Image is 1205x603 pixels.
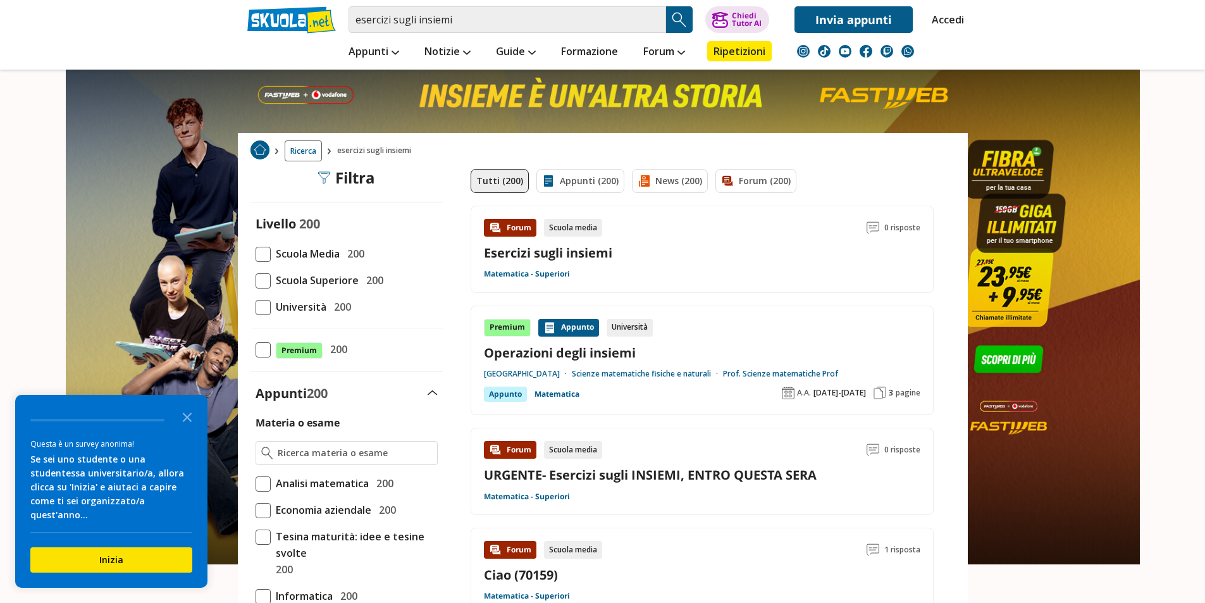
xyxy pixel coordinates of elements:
[428,390,438,395] img: Apri e chiudi sezione
[721,175,734,187] img: Forum filtro contenuto
[484,441,536,459] div: Forum
[707,41,772,61] a: Ripetizioni
[271,561,293,578] span: 200
[337,140,416,161] span: esercizi sugli insiemi
[493,41,539,64] a: Guide
[30,547,192,573] button: Inizia
[884,541,920,559] span: 1 risposta
[860,45,872,58] img: facebook
[299,215,320,232] span: 200
[535,387,579,402] a: Matematica
[705,6,769,33] button: ChiediTutor AI
[484,591,570,601] a: Matematica - Superiori
[884,441,920,459] span: 0 risposte
[484,269,570,279] a: Matematica - Superiori
[542,175,555,187] img: Appunti filtro contenuto
[471,169,529,193] a: Tutti (200)
[607,319,653,337] div: Università
[484,387,527,402] div: Appunto
[632,169,708,193] a: News (200)
[484,319,531,337] div: Premium
[640,41,688,64] a: Forum
[489,544,502,556] img: Forum contenuto
[329,299,351,315] span: 200
[15,395,207,588] div: Survey
[30,438,192,450] div: Questa è un survey anonima!
[572,369,723,379] a: Scienze matematiche fisiche e naturali
[867,544,879,556] img: Commenti lettura
[538,319,599,337] div: Appunto
[543,321,556,334] img: Appunti contenuto
[271,299,326,315] span: Università
[797,388,811,398] span: A.A.
[325,341,347,357] span: 200
[276,342,323,359] span: Premium
[250,140,269,161] a: Home
[374,502,396,518] span: 200
[797,45,810,58] img: instagram
[715,169,796,193] a: Forum (200)
[256,215,296,232] label: Livello
[874,387,886,399] img: Pagine
[484,566,558,583] a: Ciao (70159)
[371,475,393,492] span: 200
[278,447,431,459] input: Ricerca materia o esame
[544,219,602,237] div: Scuola media
[345,41,402,64] a: Appunti
[250,140,269,159] img: Home
[901,45,914,58] img: WhatsApp
[867,444,879,456] img: Commenti lettura
[544,541,602,559] div: Scuola media
[558,41,621,64] a: Formazione
[30,452,192,522] div: Se sei uno studente o una studentessa universitario/a, allora clicca su 'Inizia' e aiutaci a capi...
[794,6,913,33] a: Invia appunti
[839,45,851,58] img: youtube
[342,246,364,262] span: 200
[318,169,375,187] div: Filtra
[307,385,328,402] span: 200
[782,387,794,399] img: Anno accademico
[484,492,570,502] a: Matematica - Superiori
[489,444,502,456] img: Forum contenuto
[867,221,879,234] img: Commenti lettura
[271,502,371,518] span: Economia aziendale
[256,385,328,402] label: Appunti
[484,541,536,559] div: Forum
[489,221,502,234] img: Forum contenuto
[271,272,359,289] span: Scuola Superiore
[271,528,438,561] span: Tesina maturità: idee e tesine svolte
[271,475,369,492] span: Analisi matematica
[932,6,958,33] a: Accedi
[285,140,322,161] a: Ricerca
[638,175,650,187] img: News filtro contenuto
[271,246,340,262] span: Scuola Media
[544,441,602,459] div: Scuola media
[536,169,624,193] a: Appunti (200)
[884,219,920,237] span: 0 risposte
[484,219,536,237] div: Forum
[349,6,666,33] input: Cerca appunti, riassunti o versioni
[484,244,612,261] a: Esercizi sugli insiemi
[175,404,200,429] button: Close the survey
[732,12,762,27] div: Chiedi Tutor AI
[261,447,273,459] img: Ricerca materia o esame
[889,388,893,398] span: 3
[318,171,330,184] img: Filtra filtri mobile
[723,369,838,379] a: Prof. Scienze matematiche Prof
[818,45,831,58] img: tiktok
[484,466,817,483] a: URGENTE- Esercizi sugli INSIEMI, ENTRO QUESTA SERA
[421,41,474,64] a: Notizie
[881,45,893,58] img: twitch
[484,369,572,379] a: [GEOGRAPHIC_DATA]
[670,10,689,29] img: Cerca appunti, riassunti o versioni
[361,272,383,289] span: 200
[484,344,920,361] a: Operazioni degli insiemi
[813,388,866,398] span: [DATE]-[DATE]
[666,6,693,33] button: Search Button
[896,388,920,398] span: pagine
[256,416,340,430] label: Materia o esame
